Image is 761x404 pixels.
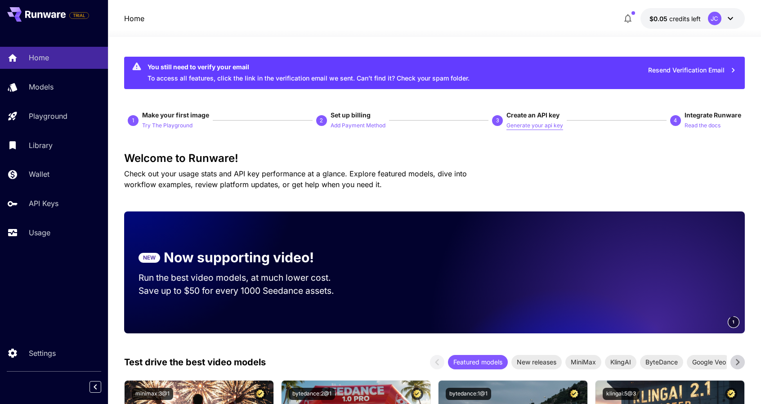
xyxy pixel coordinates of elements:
[448,355,508,369] div: Featured models
[411,388,423,400] button: Certified Model – Vetted for best performance and includes a commercial license.
[289,388,335,400] button: bytedance:2@1
[685,111,741,119] span: Integrate Runware
[124,152,744,165] h3: Welcome to Runware!
[568,388,580,400] button: Certified Model – Vetted for best performance and includes a commercial license.
[649,14,701,23] div: $0.05
[148,62,470,72] div: You still need to verify your email
[132,117,135,125] p: 1
[142,121,192,130] p: Try The Playground
[603,388,640,400] button: klingai:5@3
[148,59,470,86] div: To access all features, click the link in the verification email we sent. Can’t find it? Check yo...
[640,8,745,29] button: $0.05JC
[605,355,636,369] div: KlingAI
[320,117,323,125] p: 2
[139,284,348,297] p: Save up to $50 for every 1000 Seedance assets.
[142,120,192,130] button: Try The Playground
[643,61,741,80] button: Resend Verification Email
[669,15,701,22] span: credits left
[124,13,144,24] nav: breadcrumb
[29,348,56,359] p: Settings
[139,271,348,284] p: Run the best video models, at much lower cost.
[90,381,101,393] button: Collapse sidebar
[331,111,371,119] span: Set up billing
[446,388,491,400] button: bytedance:1@1
[732,319,735,325] span: 1
[254,388,266,400] button: Certified Model – Vetted for best performance and includes a commercial license.
[506,111,560,119] span: Create an API key
[685,120,721,130] button: Read the docs
[69,10,89,21] span: Add your payment card to enable full platform functionality.
[725,388,737,400] button: Certified Model – Vetted for best performance and includes a commercial license.
[496,117,499,125] p: 3
[511,355,562,369] div: New releases
[649,15,669,22] span: $0.05
[124,169,467,189] span: Check out your usage stats and API key performance at a glance. Explore featured models, dive int...
[142,111,209,119] span: Make your first image
[331,121,385,130] p: Add Payment Method
[687,355,731,369] div: Google Veo
[29,81,54,92] p: Models
[565,357,601,367] span: MiniMax
[708,12,721,25] div: JC
[164,247,314,268] p: Now supporting video!
[674,117,677,125] p: 4
[331,120,385,130] button: Add Payment Method
[605,357,636,367] span: KlingAI
[96,379,108,395] div: Collapse sidebar
[448,357,508,367] span: Featured models
[29,52,49,63] p: Home
[143,254,156,262] p: NEW
[640,357,683,367] span: ByteDance
[29,227,50,238] p: Usage
[506,121,563,130] p: Generate your api key
[124,355,266,369] p: Test drive the best video models
[506,120,563,130] button: Generate your api key
[29,169,49,180] p: Wallet
[687,357,731,367] span: Google Veo
[511,357,562,367] span: New releases
[124,13,144,24] a: Home
[640,355,683,369] div: ByteDance
[29,198,58,209] p: API Keys
[70,12,89,19] span: TRIAL
[685,121,721,130] p: Read the docs
[29,140,53,151] p: Library
[29,111,67,121] p: Playground
[132,388,173,400] button: minimax:3@1
[565,355,601,369] div: MiniMax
